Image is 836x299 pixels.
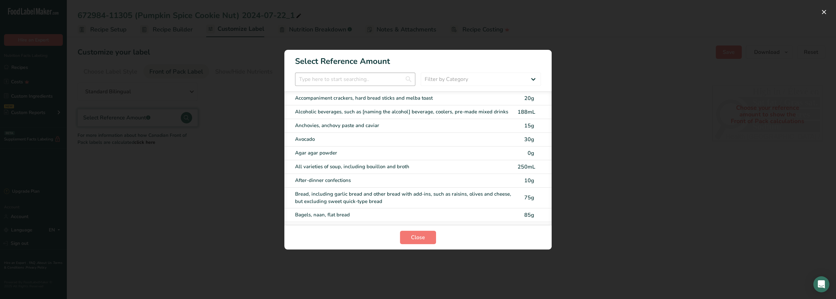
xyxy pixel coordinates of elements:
[524,136,534,143] span: 30g
[411,233,425,241] span: Close
[524,211,534,219] span: 85g
[295,135,513,143] div: Avocado
[295,225,513,232] div: Brownies, dessert squares and bars
[527,149,534,157] span: 0g
[295,122,513,129] div: Anchovies, anchovy paste and caviar
[524,122,534,129] span: 15g
[295,163,513,171] div: All varieties of soup, including bouillon and broth
[295,190,513,205] div: Bread, including garlic bread and other bread with add-ins, such as raisins, olives and cheese, b...
[284,50,552,67] h1: Select Reference Amount
[295,73,415,86] input: Type here to start searching..
[295,94,513,102] div: Accompaniment crackers, hard bread sticks and melba toast
[524,95,534,102] span: 20g
[295,211,513,219] div: Bagels, naan, flat bread
[524,177,534,184] span: 10g
[295,149,513,157] div: Agar agar powder
[295,108,513,116] div: Alcoholic beverages, such as [naming the alcohol] beverage, coolers, pre-made mixed drinks
[813,276,829,292] div: Open Intercom Messenger
[524,194,534,201] span: 75g
[517,108,535,116] div: 188mL
[517,163,535,171] div: 250mL
[400,231,436,244] button: Close
[295,177,513,184] div: After-dinner confections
